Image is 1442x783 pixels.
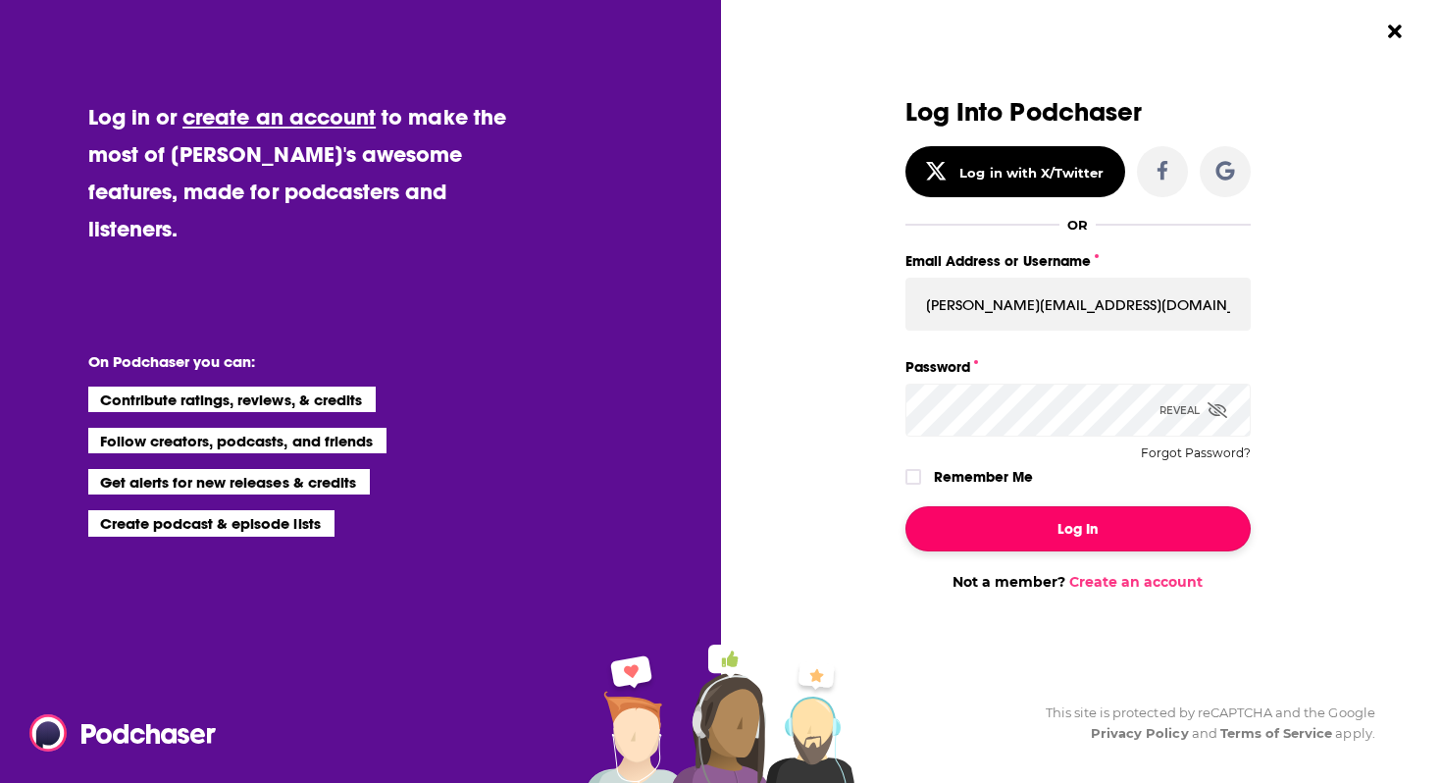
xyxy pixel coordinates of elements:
[934,464,1033,490] label: Remember Me
[1030,703,1375,744] div: This site is protected by reCAPTCHA and the Google and apply.
[88,387,377,412] li: Contribute ratings, reviews, & credits
[1067,217,1088,233] div: OR
[1220,725,1333,741] a: Terms of Service
[88,428,387,453] li: Follow creators, podcasts, and friends
[905,573,1251,591] div: Not a member?
[182,103,376,130] a: create an account
[905,278,1251,331] input: Email Address or Username
[905,248,1251,274] label: Email Address or Username
[29,714,218,752] img: Podchaser - Follow, Share and Rate Podcasts
[1159,384,1227,437] div: Reveal
[905,98,1251,127] h3: Log Into Podchaser
[905,146,1125,197] button: Log in with X/Twitter
[1069,573,1203,591] a: Create an account
[88,510,335,536] li: Create podcast & episode lists
[88,469,370,495] li: Get alerts for new releases & credits
[1091,725,1189,741] a: Privacy Policy
[1376,13,1414,50] button: Close Button
[905,506,1251,551] button: Log In
[29,714,202,752] a: Podchaser - Follow, Share and Rate Podcasts
[88,352,481,371] li: On Podchaser you can:
[959,165,1104,181] div: Log in with X/Twitter
[1141,446,1251,460] button: Forgot Password?
[905,354,1251,380] label: Password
